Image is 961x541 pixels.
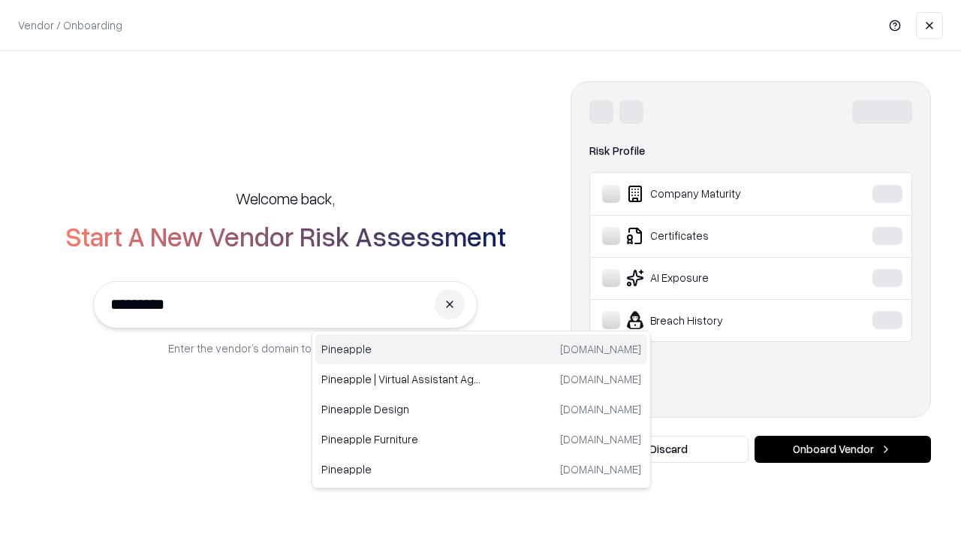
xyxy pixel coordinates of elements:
[560,341,641,357] p: [DOMAIN_NAME]
[560,371,641,387] p: [DOMAIN_NAME]
[602,185,827,203] div: Company Maturity
[560,401,641,417] p: [DOMAIN_NAME]
[321,461,481,477] p: Pineapple
[560,431,641,447] p: [DOMAIN_NAME]
[321,401,481,417] p: Pineapple Design
[168,340,402,356] p: Enter the vendor’s domain to begin onboarding
[602,269,827,287] div: AI Exposure
[560,461,641,477] p: [DOMAIN_NAME]
[589,142,912,160] div: Risk Profile
[602,311,827,329] div: Breach History
[18,17,122,33] p: Vendor / Onboarding
[571,436,749,463] button: Discard
[321,431,481,447] p: Pineapple Furniture
[236,188,335,209] h5: Welcome back,
[602,227,827,245] div: Certificates
[755,436,931,463] button: Onboard Vendor
[321,341,481,357] p: Pineapple
[65,221,506,251] h2: Start A New Vendor Risk Assessment
[312,331,651,488] div: Suggestions
[321,371,481,387] p: Pineapple | Virtual Assistant Agency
